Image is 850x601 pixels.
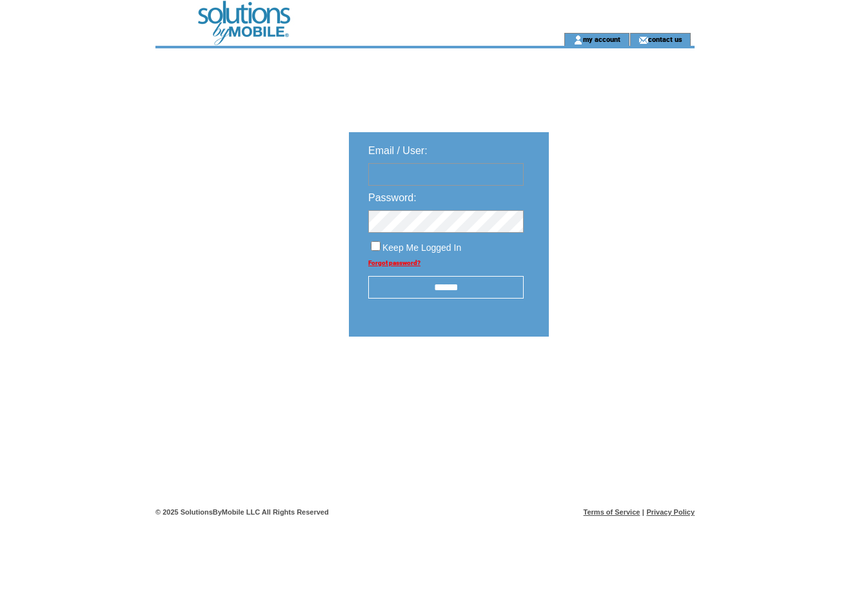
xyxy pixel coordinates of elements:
img: account_icon.gif;jsessionid=63ACE6CC8A7B4D0438877FBEDDE1E46C [573,35,583,45]
a: Privacy Policy [646,508,695,516]
span: Password: [368,192,417,203]
a: contact us [648,35,682,43]
a: my account [583,35,620,43]
span: © 2025 SolutionsByMobile LLC All Rights Reserved [155,508,329,516]
span: Keep Me Logged In [382,242,461,253]
a: Terms of Service [584,508,640,516]
span: | [642,508,644,516]
img: contact_us_icon.gif;jsessionid=63ACE6CC8A7B4D0438877FBEDDE1E46C [638,35,648,45]
span: Email / User: [368,145,428,156]
a: Forgot password? [368,259,420,266]
img: transparent.png;jsessionid=63ACE6CC8A7B4D0438877FBEDDE1E46C [586,369,651,385]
